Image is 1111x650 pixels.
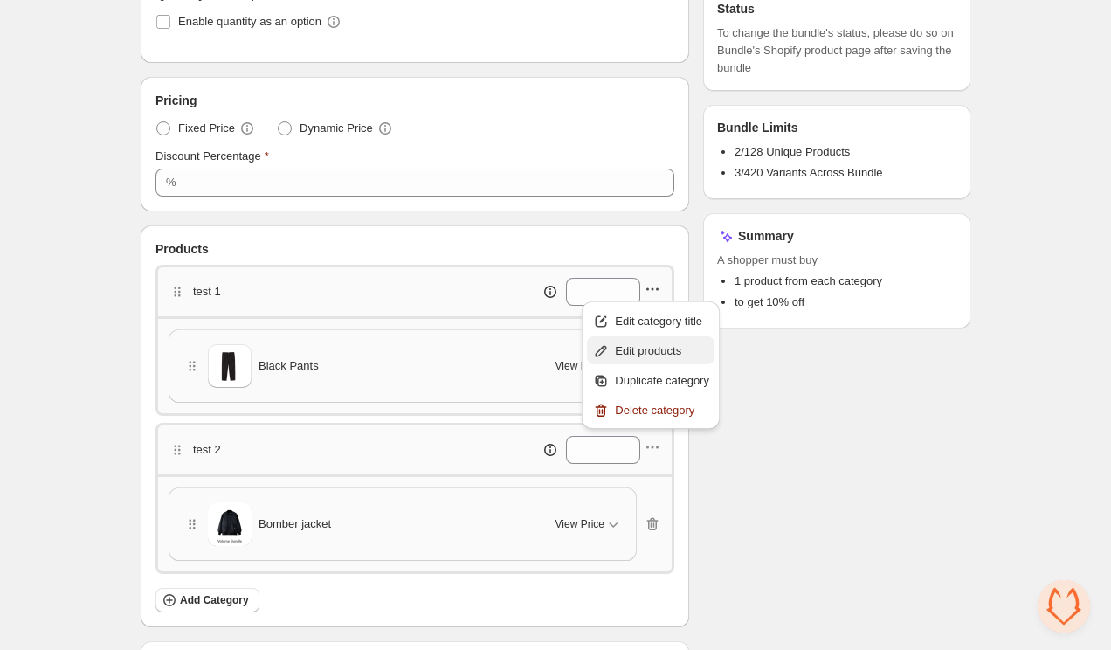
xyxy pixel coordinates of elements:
[178,15,321,28] span: Enable quantity as an option
[545,510,632,538] button: View Price
[155,240,209,258] span: Products
[615,342,709,360] span: Edit products
[555,359,604,373] span: View Price
[735,273,956,290] li: 1 product from each category
[735,294,956,311] li: to get 10% off
[615,372,709,390] span: Duplicate category
[259,515,331,533] span: Bomber jacket
[717,252,956,269] span: A shopper must buy
[717,24,956,77] span: To change the bundle's status, please do so on Bundle's Shopify product page after saving the bundle
[615,313,709,330] span: Edit category title
[193,441,221,459] p: test 2
[717,119,798,136] h3: Bundle Limits
[193,283,221,301] p: test 1
[615,402,709,419] span: Delete category
[545,352,632,380] button: View Price
[178,120,235,137] span: Fixed Price
[738,227,794,245] h3: Summary
[155,588,259,612] button: Add Category
[259,357,319,375] span: Black Pants
[155,148,269,165] label: Discount Percentage
[300,120,373,137] span: Dynamic Price
[208,349,252,384] img: Black Pants
[166,174,176,191] div: %
[735,145,850,158] span: 2/128 Unique Products
[155,92,197,109] span: Pricing
[1038,580,1090,633] a: Open chat
[735,166,883,179] span: 3/420 Variants Across Bundle
[180,593,249,607] span: Add Category
[208,502,252,546] img: Bomber jacket
[555,517,604,531] span: View Price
